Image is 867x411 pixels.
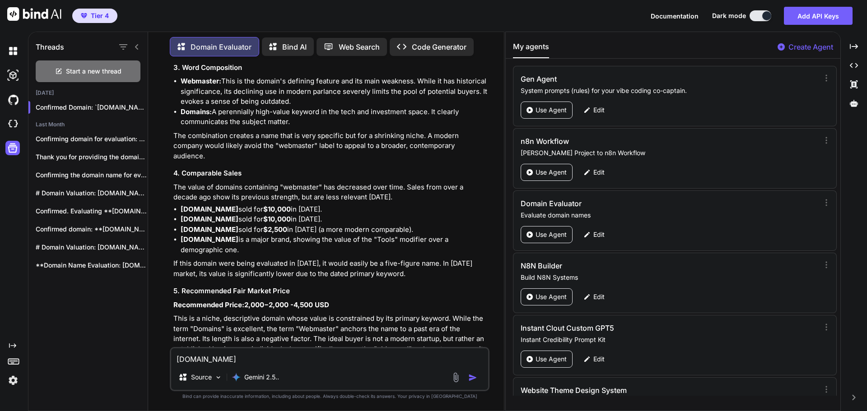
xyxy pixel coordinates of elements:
p: Web Search [339,42,380,52]
p: Bind AI [282,42,307,52]
span: Start a new thread [66,67,121,76]
h1: Threads [36,42,64,52]
p: If this domain were being evaluated in [DATE], it would easily be a five-figure name. In [DATE] m... [173,259,488,279]
p: System prompts (rules) for your vibe coding co-captain. [521,86,816,95]
img: githubDark [5,92,21,107]
p: Confirmed domain: **[DOMAIN_NAME]** Here is a professional... [36,225,148,234]
p: Confirming the domain name for evaluation: **[DOMAIN_NAME]**... [36,171,148,180]
p: Create Agent [788,42,833,52]
h3: 5. Recommended Fair Market Price [173,286,488,296]
p: Confirming domain for evaluation: **[DOMAIN_NAME]** Here is... [36,134,148,143]
button: My agents [513,41,549,58]
strong: $10,000 [263,205,291,213]
p: Build N8N Systems [521,273,816,282]
mo: , [248,300,251,309]
p: Use Agent [536,292,567,301]
p: Edit [593,292,605,301]
li: This is the domain's defining feature and its main weakness. While it has historical significance... [181,76,488,107]
img: Bind AI [7,7,61,21]
button: Documentation [651,11,699,21]
p: Evaluate domain names [521,211,816,220]
p: Use Agent [536,168,567,177]
h3: n8n Workflow [521,136,727,147]
img: darkChat [5,43,21,59]
button: Add API Keys [784,7,853,25]
mn: 000 [251,300,264,309]
p: Code Generator [412,42,466,52]
p: # Domain Valuation: [DOMAIN_NAME] ## Domain Analysis... [36,243,148,252]
p: Use Agent [536,106,567,115]
h3: N8N Builder [521,260,727,271]
h2: Last Month [28,121,148,128]
p: Edit [593,230,605,239]
p: Bind can provide inaccurate information, including about people. Always double-check its answers.... [170,393,489,400]
strong: [DOMAIN_NAME] [181,205,238,213]
p: Edit [593,106,605,115]
img: Pick Models [214,374,222,381]
li: sold for in [DATE]. [181,214,488,225]
strong: Recommended Price: 4,500 USD [173,300,329,309]
p: Domain Evaluator [191,42,252,52]
img: Gemini 2.5 Pro [232,373,241,382]
p: Edit [593,168,605,177]
strong: $10,000 [263,215,291,223]
strong: [DOMAIN_NAME] [181,235,238,244]
button: premiumTier 4 [72,9,117,23]
li: sold for in [DATE] (a more modern comparable). [181,225,488,235]
img: premium [81,13,87,18]
annotation: 2,000 - [269,300,294,309]
strong: Webmaster: [181,77,221,85]
li: is a major brand, showing the value of the "Tools" modifier over a demographic one. [181,235,488,255]
strong: $2,500 [263,225,287,234]
span: Dark mode [712,11,746,20]
p: Instant Credibility Prompt Kit [521,335,816,344]
p: Source [191,373,212,382]
span: Tier 4 [91,11,109,20]
img: cloudideIcon [5,116,21,132]
li: A perennially high-value keyword in the tech and investment space. It clearly communicates the su... [181,107,488,127]
p: The value of domains containing "webmaster" has decreased over time. Sales from over a decade ago... [173,182,488,203]
h3: 3. Word Composition [173,63,488,73]
h3: 4. Comparable Sales [173,168,488,179]
p: Confirmed Domain: `[DOMAIN_NAME]`... [36,103,148,112]
p: Confirmed. Evaluating **[DOMAIN_NAME]**. *** ### **Domain Name... [36,207,148,216]
p: Use Agent [536,230,567,239]
p: # Domain Valuation: [DOMAIN_NAME] ## Analysis -... [36,189,148,198]
li: sold for in [DATE]. [181,204,488,215]
img: icon [468,373,477,382]
p: Use Agent [536,355,567,364]
span: Documentation [651,12,699,20]
h2: [DATE] [28,89,148,97]
img: darkAi-studio [5,68,21,83]
p: Thank you for providing the domain name... [36,152,148,162]
p: This is a niche, descriptive domain whose value is constrained by its primary keyword. While the ... [173,314,488,365]
strong: [DOMAIN_NAME] [181,225,238,234]
strong: Domains: [181,107,212,116]
p: Edit [593,355,605,364]
p: [PERSON_NAME] Project to n8n Workflow [521,148,816,157]
p: The combination creates a name that is very specific but for a shrinking niche. A modern company ... [173,131,488,162]
p: Gemini 2.5.. [244,373,279,382]
mn: 2 [244,300,248,309]
mo: − [264,300,269,309]
h3: Domain Evaluator [521,198,727,209]
p: **Domain Name Evaluation: [DOMAIN_NAME]** 1. **Structure and... [36,261,148,270]
img: attachment [451,372,461,383]
img: settings [5,373,21,388]
h3: Gen Agent [521,74,727,84]
h3: Website Theme Design System [521,385,727,396]
strong: [DOMAIN_NAME] [181,215,238,223]
h3: Instant Clout Custom GPT5 [521,323,727,333]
